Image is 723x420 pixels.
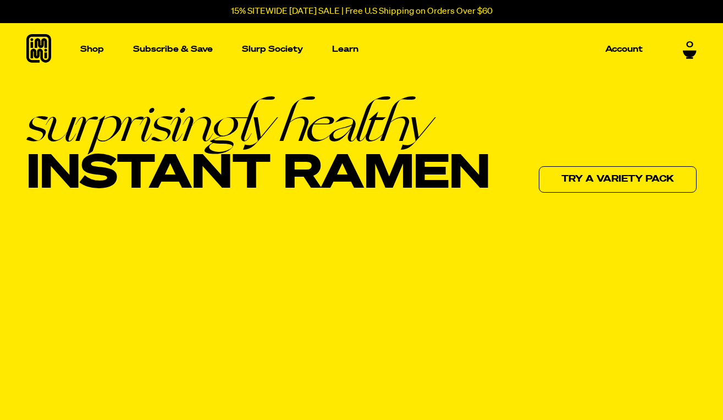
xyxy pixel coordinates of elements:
[231,7,493,17] p: 15% SITEWIDE [DATE] SALE | Free U.S Shipping on Orders Over $60
[238,41,307,58] a: Slurp Society
[242,45,303,53] p: Slurp Society
[332,45,358,53] p: Learn
[129,41,217,58] a: Subscribe & Save
[686,40,693,50] span: 0
[26,97,490,149] em: surprisingly healthy
[76,23,108,75] a: Shop
[683,40,697,59] a: 0
[605,45,643,53] p: Account
[76,23,647,75] nav: Main navigation
[133,45,213,53] p: Subscribe & Save
[601,41,647,58] a: Account
[26,97,490,200] h1: Instant Ramen
[539,166,697,193] a: Try a variety pack
[328,23,363,75] a: Learn
[80,45,104,53] p: Shop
